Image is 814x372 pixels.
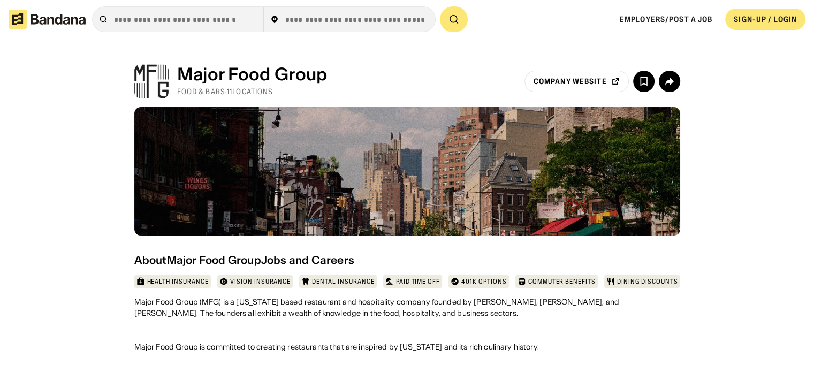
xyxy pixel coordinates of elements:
img: Major Food Group logo [134,64,169,98]
a: company website [524,71,629,92]
div: Health insurance [147,277,209,286]
p: Major Food Group (MFG) is a [US_STATE] based restaurant and hospitality company founded by [PERSO... [134,297,680,319]
div: Dining discounts [617,277,678,286]
div: Food & Bars · 11 Locations [177,87,328,96]
img: Bandana logotype [9,10,86,29]
div: Paid time off [396,277,440,286]
div: Commuter benefits [528,277,596,286]
div: Dental insurance [312,277,374,286]
img: Major Food Group banner image [134,107,680,236]
div: SIGN-UP / LOGIN [734,14,797,24]
div: Vision insurance [230,277,291,286]
div: company website [534,78,607,85]
div: Major Food Group Jobs and Careers [167,254,354,267]
a: Employers/Post a job [620,14,712,24]
div: 401k options [461,277,507,286]
div: About [134,254,167,267]
div: Major Food Group [177,64,328,85]
p: Major Food Group is committed to creating restaurants that are inspired by [US_STATE] and its ric... [134,341,680,353]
